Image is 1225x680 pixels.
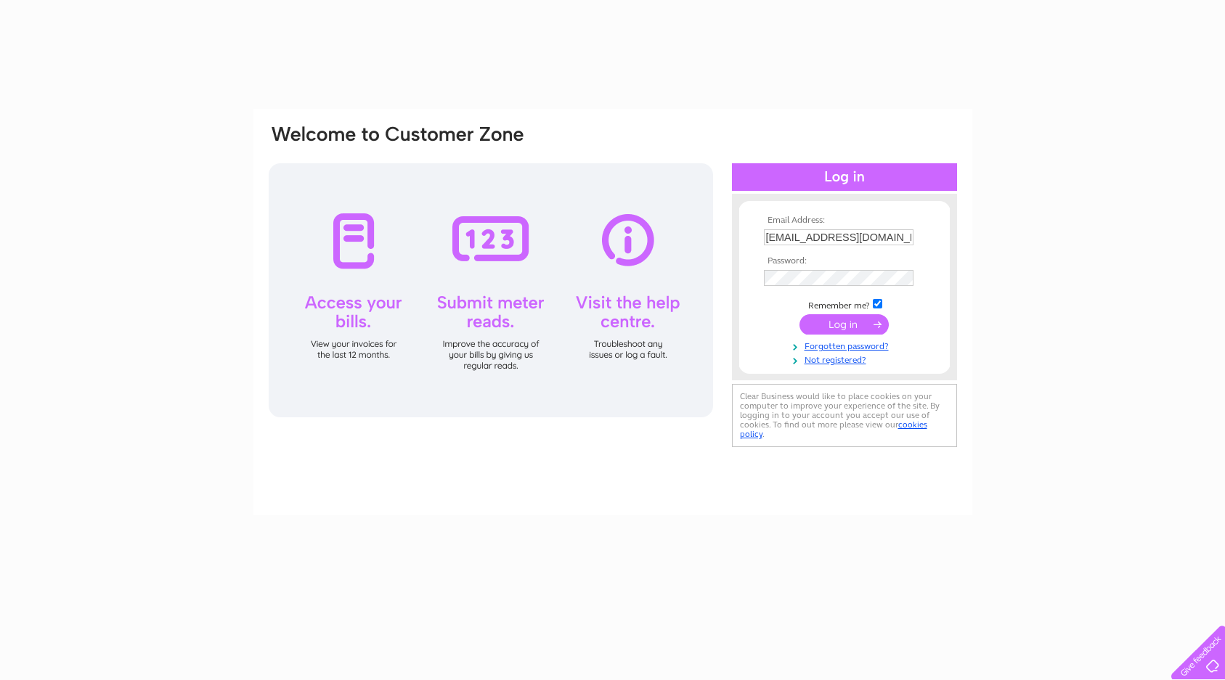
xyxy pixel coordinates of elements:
[764,352,929,366] a: Not registered?
[760,297,929,311] td: Remember me?
[732,384,957,447] div: Clear Business would like to place cookies on your computer to improve your experience of the sit...
[760,256,929,266] th: Password:
[799,314,889,335] input: Submit
[760,216,929,226] th: Email Address:
[764,338,929,352] a: Forgotten password?
[740,419,927,439] a: cookies policy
